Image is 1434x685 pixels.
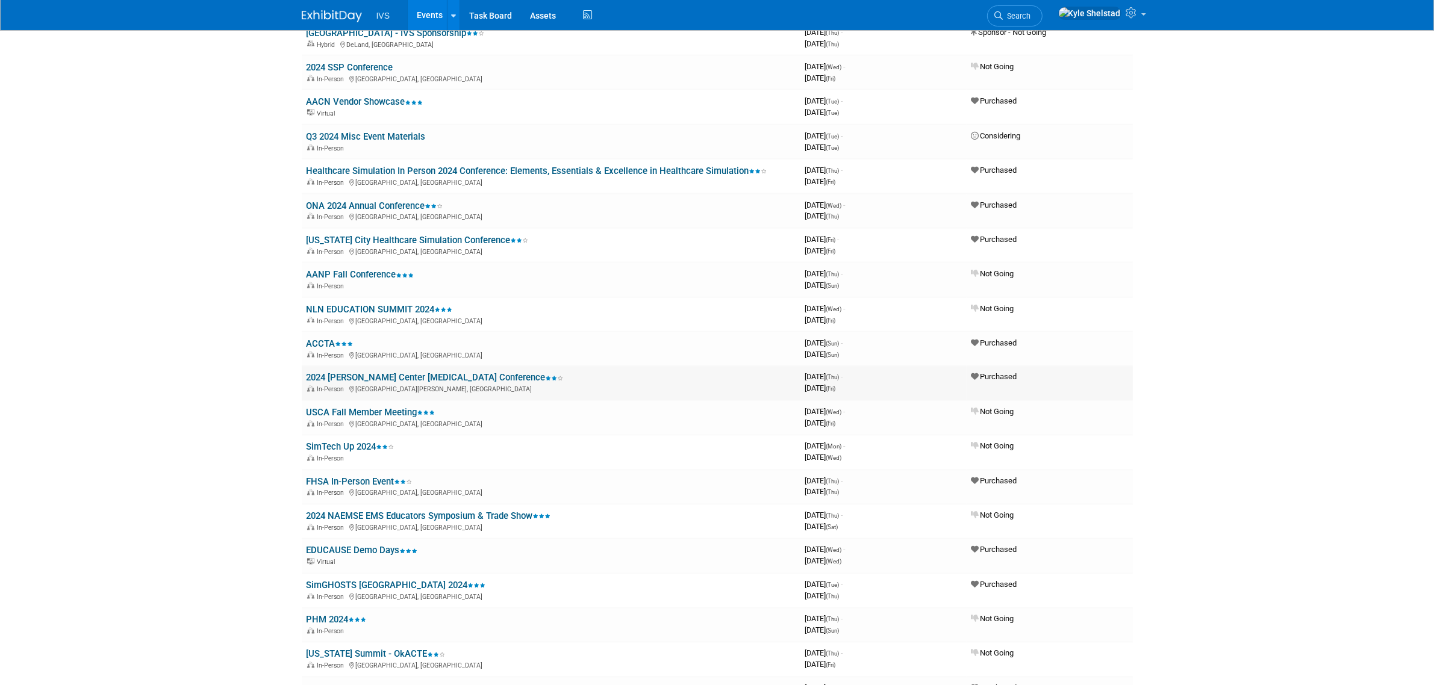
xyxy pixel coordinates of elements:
span: (Tue) [826,110,840,116]
span: In-Person [317,421,348,429]
span: [DATE] [805,453,842,462]
span: In-Person [317,524,348,532]
span: Virtual [317,559,339,566]
span: (Thu) [826,616,840,623]
span: (Sun) [826,628,840,634]
span: Purchased [971,580,1017,589]
span: Purchased [971,200,1017,209]
span: [DATE] [805,419,836,428]
span: (Tue) [826,133,840,140]
span: [DATE] [805,166,843,175]
span: - [841,131,843,140]
span: (Sun) [826,282,840,289]
span: [DATE] [805,143,840,152]
span: Purchased [971,477,1017,486]
div: [GEOGRAPHIC_DATA], [GEOGRAPHIC_DATA] [307,315,796,325]
span: [DATE] [805,338,843,347]
span: [DATE] [805,315,836,324]
img: In-Person Event [307,628,314,634]
a: Healthcare Simulation In Person 2024 Conference: Elements, Essentials & Excellence in Healthcare ... [307,166,767,176]
span: Sponsor - Not Going [971,28,1047,37]
img: In-Person Event [307,248,314,254]
img: In-Person Event [307,662,314,668]
div: [GEOGRAPHIC_DATA], [GEOGRAPHIC_DATA] [307,419,796,429]
span: In-Person [317,386,348,394]
span: [DATE] [805,281,840,290]
span: (Wed) [826,64,842,70]
span: In-Person [317,248,348,256]
img: In-Person Event [307,594,314,600]
span: Purchased [971,338,1017,347]
span: (Fri) [826,421,836,427]
span: [DATE] [805,660,836,669]
span: Purchased [971,545,1017,554]
span: Not Going [971,62,1014,71]
span: In-Person [317,489,348,497]
img: ExhibitDay [302,10,362,22]
span: (Tue) [826,144,840,151]
span: - [841,511,843,520]
div: [GEOGRAPHIC_DATA], [GEOGRAPHIC_DATA] [307,246,796,256]
img: In-Person Event [307,75,314,81]
span: - [838,235,840,244]
span: (Thu) [826,374,840,381]
span: In-Person [317,662,348,670]
span: [DATE] [805,235,840,244]
span: [DATE] [805,96,843,105]
span: [DATE] [805,626,840,635]
a: USCA Fall Member Meeting [307,408,435,418]
span: (Wed) [826,547,842,554]
span: [DATE] [805,131,843,140]
span: Search [1003,11,1031,20]
span: - [844,200,846,209]
img: In-Person Event [307,352,314,358]
a: 2024 [PERSON_NAME] Center [MEDICAL_DATA] Conference [307,373,564,383]
span: [DATE] [805,488,840,497]
span: (Mon) [826,444,842,450]
span: - [841,649,843,658]
img: In-Person Event [307,179,314,185]
span: - [841,338,843,347]
span: Purchased [971,235,1017,244]
img: In-Person Event [307,144,314,150]
span: In-Person [317,213,348,221]
span: Not Going [971,408,1014,417]
div: [GEOGRAPHIC_DATA], [GEOGRAPHIC_DATA] [307,350,796,359]
a: 2024 NAEMSE EMS Educators Symposium & Trade Show [307,511,551,522]
span: - [844,545,846,554]
span: [DATE] [805,73,836,82]
span: - [844,442,846,451]
span: [DATE] [805,246,836,255]
span: (Fri) [826,386,836,392]
span: [DATE] [805,408,846,417]
span: [DATE] [805,545,846,554]
span: [DATE] [805,200,846,209]
div: [GEOGRAPHIC_DATA], [GEOGRAPHIC_DATA] [307,211,796,221]
a: FHSA In-Person Event [307,477,413,488]
img: In-Person Event [307,282,314,288]
a: NLN EDUCATION SUMMIT 2024 [307,304,453,315]
span: Hybrid [317,41,339,49]
div: [GEOGRAPHIC_DATA], [GEOGRAPHIC_DATA] [307,73,796,83]
span: - [841,615,843,624]
img: Virtual Event [307,110,314,116]
span: - [841,96,843,105]
span: (Thu) [826,594,840,600]
a: EDUCAUSE Demo Days [307,545,418,556]
img: In-Person Event [307,489,314,495]
span: [DATE] [805,522,838,532]
span: [DATE] [805,592,840,601]
img: In-Person Event [307,213,314,219]
span: [DATE] [805,108,840,117]
img: In-Person Event [307,421,314,427]
div: [GEOGRAPHIC_DATA], [GEOGRAPHIC_DATA] [307,488,796,497]
span: Considering [971,131,1021,140]
span: (Thu) [826,651,840,657]
span: (Fri) [826,317,836,324]
span: [DATE] [805,373,843,382]
span: (Fri) [826,237,836,243]
div: [GEOGRAPHIC_DATA][PERSON_NAME], [GEOGRAPHIC_DATA] [307,384,796,394]
span: Not Going [971,442,1014,451]
span: (Wed) [826,455,842,462]
span: In-Person [317,75,348,83]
